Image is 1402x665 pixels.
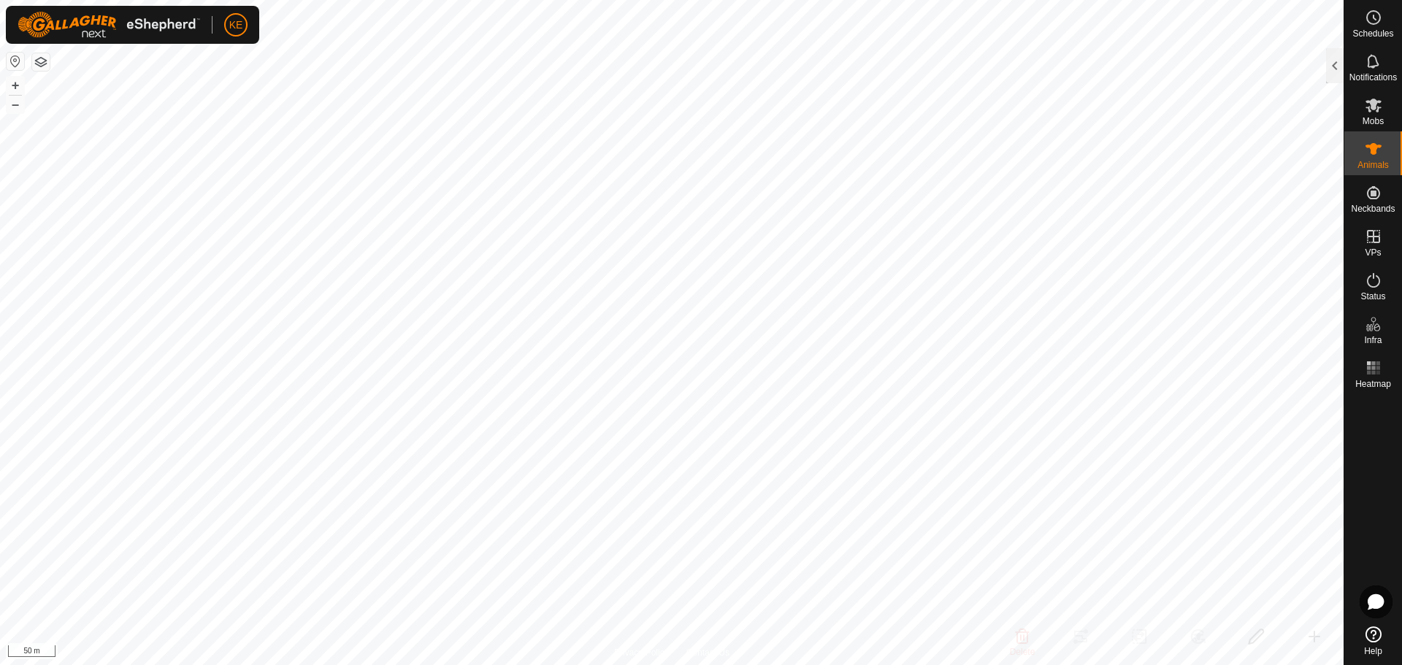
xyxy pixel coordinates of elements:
span: VPs [1365,248,1381,257]
span: Help [1364,647,1382,656]
button: Reset Map [7,53,24,70]
span: Neckbands [1351,204,1395,213]
span: Heatmap [1355,380,1391,388]
span: Status [1360,292,1385,301]
span: Notifications [1349,73,1397,82]
a: Help [1344,620,1402,661]
button: + [7,77,24,94]
span: Infra [1364,336,1382,345]
span: KE [229,18,243,33]
img: Gallagher Logo [18,12,200,38]
span: Mobs [1363,117,1384,126]
button: – [7,96,24,113]
span: Animals [1357,161,1389,169]
a: Contact Us [686,646,729,659]
a: Privacy Policy [614,646,669,659]
button: Map Layers [32,53,50,71]
span: Schedules [1352,29,1393,38]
